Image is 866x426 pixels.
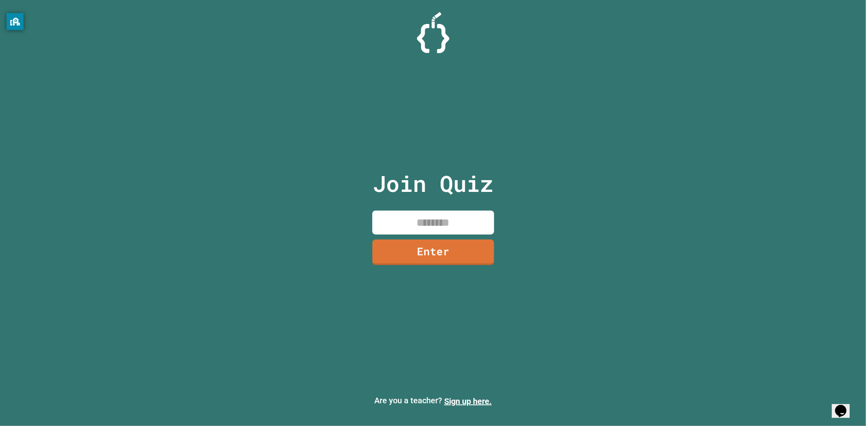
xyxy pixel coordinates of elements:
[444,396,492,406] a: Sign up here.
[832,394,858,418] iframe: chat widget
[417,12,449,53] img: Logo.svg
[6,394,860,407] p: Are you a teacher?
[372,240,494,265] a: Enter
[373,167,493,200] p: Join Quiz
[6,13,24,30] button: privacy banner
